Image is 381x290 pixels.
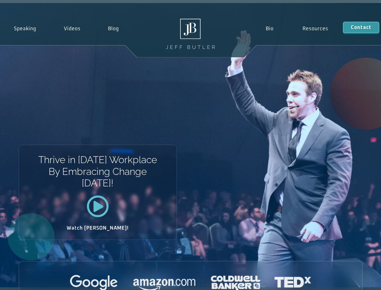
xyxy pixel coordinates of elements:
[288,22,343,36] a: Resources
[343,22,379,33] a: Contact
[351,25,371,30] span: Contact
[251,22,288,36] a: Bio
[38,154,157,189] h1: Thrive in [DATE] Workplace By Embracing Change [DATE]!
[94,22,133,36] a: Blog
[40,226,155,230] h2: Watch [PERSON_NAME]!
[251,22,343,36] nav: Menu
[50,22,94,36] a: Videos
